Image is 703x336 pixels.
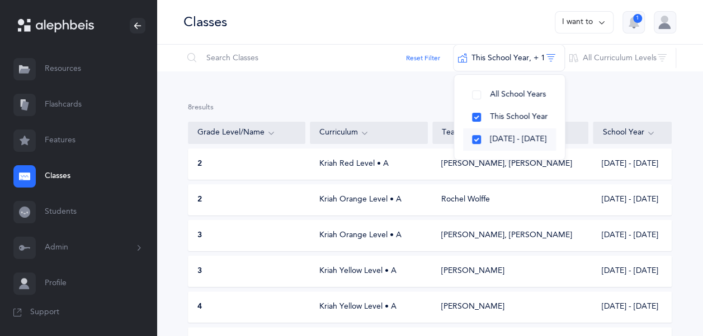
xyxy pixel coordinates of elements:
[463,128,556,151] button: [DATE] - [DATE]
[310,194,428,205] div: Kriah Orange Level • A
[441,230,572,241] div: [PERSON_NAME], [PERSON_NAME]
[197,301,202,313] span: 4
[441,266,504,277] div: [PERSON_NAME]
[593,230,671,241] div: [DATE] - [DATE]
[441,159,572,170] div: [PERSON_NAME], [PERSON_NAME]
[593,194,671,205] div: [DATE] - [DATE]
[593,301,671,313] div: [DATE] - [DATE]
[490,112,548,121] span: This School Year
[197,194,202,205] span: 2
[633,14,642,23] div: 1
[602,127,662,139] div: School Year
[463,84,556,106] button: All School Years
[192,103,214,111] span: results
[310,266,428,277] div: Kriah Yellow Level • A
[319,127,418,139] div: Curriculum
[197,159,202,170] span: 2
[441,194,490,205] div: Rochel Wolffe
[406,53,440,63] button: Reset Filter
[490,135,546,143] span: [DATE] - [DATE]
[453,45,565,71] button: This School Year‪, + 1‬
[441,301,504,313] div: [PERSON_NAME]
[555,11,614,33] button: I want to
[183,45,454,71] input: Search Classes
[442,127,579,139] div: Teacher
[197,230,202,241] span: 3
[490,90,546,99] span: All School Years
[310,301,428,313] div: Kriah Yellow Level • A
[30,307,59,318] span: Support
[183,13,227,31] div: Classes
[310,159,428,170] div: Kriah Red Level • A
[622,11,645,33] button: 1
[310,230,428,241] div: Kriah Orange Level • A
[197,266,202,277] span: 3
[593,159,671,170] div: [DATE] - [DATE]
[463,106,556,128] button: This School Year
[593,266,671,277] div: [DATE] - [DATE]
[564,45,676,71] button: All Curriculum Levels
[197,127,296,139] div: Grade Level/Name
[188,103,672,113] div: 8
